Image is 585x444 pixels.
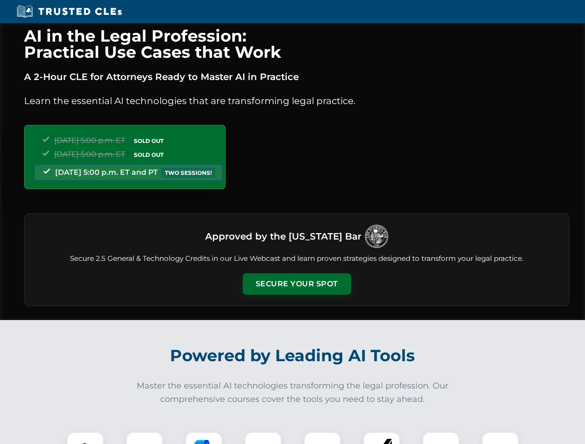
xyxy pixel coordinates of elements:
p: Secure 2.5 General & Technology Credits in our Live Webcast and learn proven strategies designed ... [36,253,558,264]
h2: Powered by Leading AI Tools [36,339,549,372]
p: Learn the essential AI technologies that are transforming legal practice. [24,93,570,108]
img: Logo [365,225,388,248]
button: Secure Your Spot [243,273,351,295]
span: SOLD OUT [131,150,167,160]
p: Master the essential AI technologies transforming the legal profession. Our comprehensive courses... [131,379,455,406]
span: [DATE] 5:00 p.m. ET [54,136,125,145]
span: SOLD OUT [131,136,167,146]
span: [DATE] 5:00 p.m. ET [54,150,125,159]
p: A 2-Hour CLE for Attorneys Ready to Master AI in Practice [24,69,570,84]
img: Trusted CLEs [14,5,125,18]
h1: AI in the Legal Profession: Practical Use Cases that Work [24,28,570,60]
h3: Approved by the [US_STATE] Bar [205,228,361,245]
